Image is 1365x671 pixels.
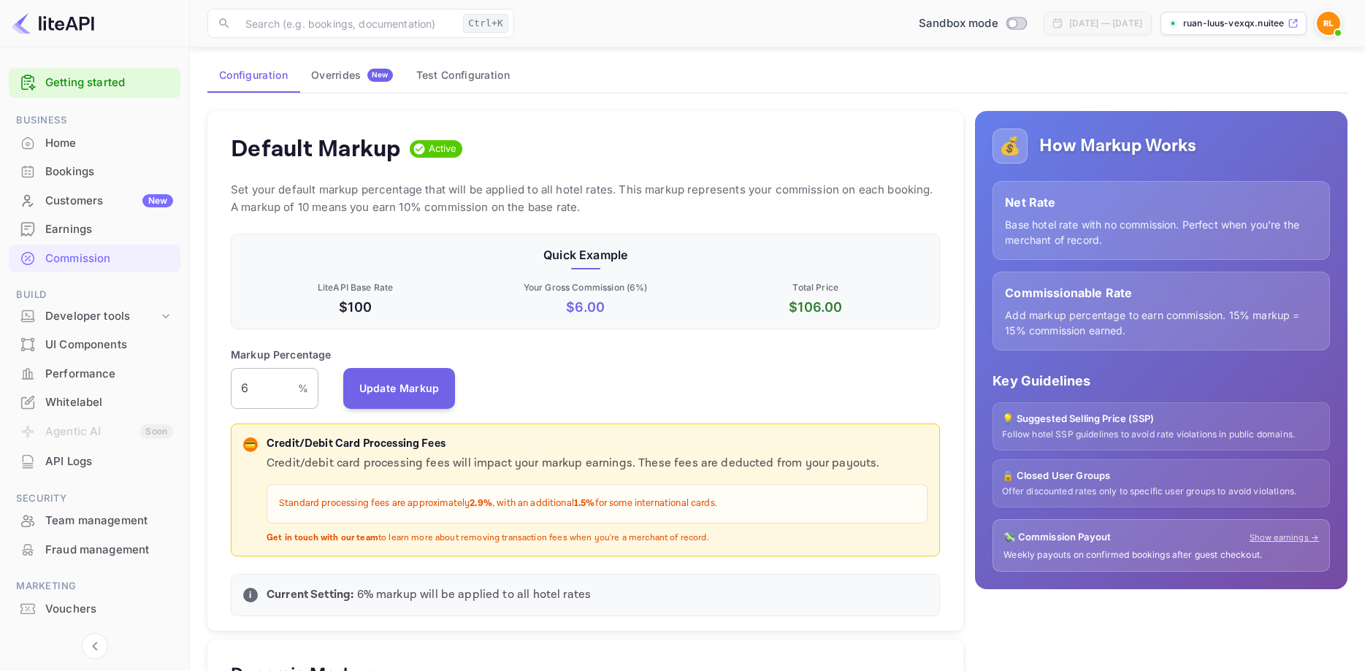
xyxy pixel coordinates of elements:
span: Sandbox mode [919,15,998,32]
div: Fraud management [9,536,180,564]
button: Test Configuration [405,58,521,93]
button: Update Markup [343,368,456,409]
p: Net Rate [1005,193,1318,211]
p: Commissionable Rate [1005,284,1318,302]
p: 💳 [245,438,256,451]
p: Key Guidelines [993,371,1330,391]
div: API Logs [45,453,173,470]
a: Getting started [45,74,173,91]
p: Your Gross Commission ( 6 %) [473,281,697,294]
div: Team management [9,507,180,535]
strong: 1.5% [574,497,595,510]
p: 6 % markup will be applied to all hotel rates [267,586,928,604]
p: $100 [243,297,467,317]
div: Vouchers [9,595,180,624]
span: New [367,70,393,80]
p: Set your default markup percentage that will be applied to all hotel rates. This markup represent... [231,181,940,216]
p: $ 6.00 [473,297,697,317]
div: Commission [9,245,180,273]
input: Search (e.g. bookings, documentation) [237,9,457,38]
div: Getting started [9,68,180,98]
p: Base hotel rate with no commission. Perfect when you're the merchant of record. [1005,217,1318,248]
p: Credit/debit card processing fees will impact your markup earnings. These fees are deducted from ... [267,455,928,472]
div: API Logs [9,448,180,476]
button: Configuration [207,58,299,93]
div: Fraud management [45,542,173,559]
div: Overrides [311,69,393,82]
a: UI Components [9,331,180,358]
div: Commission [45,250,173,267]
p: ruan-luus-vexqx.nuitee... [1183,17,1285,30]
a: Fraud management [9,536,180,563]
div: Whitelabel [45,394,173,411]
div: Whitelabel [9,388,180,417]
div: Home [9,129,180,158]
div: Ctrl+K [463,14,508,33]
div: Team management [45,513,173,529]
p: 🔒 Closed User Groups [1002,469,1320,483]
h4: Default Markup [231,134,401,164]
p: Total Price [703,281,928,294]
a: Performance [9,360,180,387]
p: $ 106.00 [703,297,928,317]
div: Customers [45,193,173,210]
span: Business [9,112,180,129]
a: Show earnings → [1250,532,1319,544]
strong: 2.9% [470,497,492,510]
a: CustomersNew [9,187,180,214]
div: CustomersNew [9,187,180,215]
div: Earnings [9,215,180,244]
a: Bookings [9,158,180,185]
p: % [298,380,308,396]
img: Ruan Luus [1317,12,1340,35]
p: Markup Percentage [231,347,332,362]
p: Offer discounted rates only to specific user groups to avoid violations. [1002,486,1320,498]
img: LiteAPI logo [12,12,94,35]
div: Earnings [45,221,173,238]
span: Security [9,491,180,507]
strong: Current Setting: [267,587,353,602]
div: [DATE] — [DATE] [1069,17,1142,30]
div: UI Components [9,331,180,359]
p: 💸 Commission Payout [1003,530,1111,545]
p: Quick Example [243,246,928,264]
a: Vouchers [9,595,180,622]
div: UI Components [45,337,173,353]
strong: Get in touch with our team [267,532,378,543]
p: Follow hotel SSP guidelines to avoid rate violations in public domains. [1002,429,1320,441]
a: Commission [9,245,180,272]
a: Whitelabel [9,388,180,415]
a: API Logs [9,448,180,475]
div: Switch to Production mode [913,15,1032,32]
p: Weekly payouts on confirmed bookings after guest checkout. [1003,549,1319,561]
p: Standard processing fees are approximately , with an additional for some international cards. [279,496,915,511]
p: Add markup percentage to earn commission. 15% markup = 15% commission earned. [1005,307,1318,338]
div: New [142,194,173,207]
div: Developer tools [45,308,158,325]
div: Vouchers [45,601,173,618]
p: 💰 [999,133,1021,159]
h5: How Markup Works [1039,134,1196,158]
a: Home [9,129,180,156]
p: 💡 Suggested Selling Price (SSP) [1002,412,1320,426]
span: Active [423,142,463,156]
span: Build [9,287,180,303]
p: LiteAPI Base Rate [243,281,467,294]
button: Collapse navigation [82,633,108,659]
a: Team management [9,507,180,534]
a: Earnings [9,215,180,242]
div: Developer tools [9,304,180,329]
span: Marketing [9,578,180,594]
div: Bookings [9,158,180,186]
div: Bookings [45,164,173,180]
div: Performance [9,360,180,388]
p: to learn more about removing transaction fees when you're a merchant of record. [267,532,928,545]
p: i [249,588,251,602]
div: Home [45,135,173,152]
div: Performance [45,366,173,383]
p: Credit/Debit Card Processing Fees [267,436,928,453]
input: 0 [231,368,298,409]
